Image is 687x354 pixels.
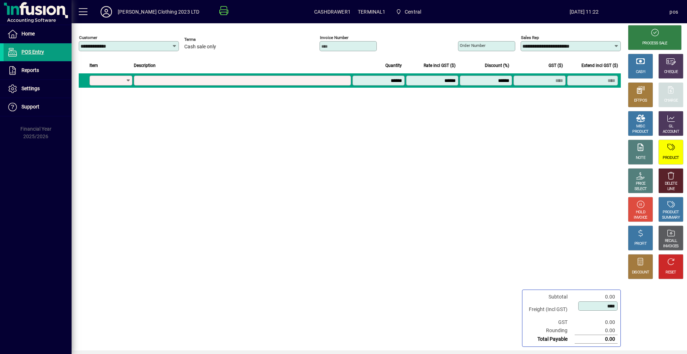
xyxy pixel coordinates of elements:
[21,104,39,110] span: Support
[134,62,156,69] span: Description
[358,6,386,18] span: TERMINAL1
[4,80,72,98] a: Settings
[4,62,72,79] a: Reports
[634,215,647,220] div: INVOICE
[575,293,618,301] td: 0.00
[525,318,575,326] td: GST
[663,244,678,249] div: INVOICES
[499,6,670,18] span: [DATE] 11:22
[636,155,645,161] div: NOTE
[424,62,455,69] span: Rate incl GST ($)
[662,215,680,220] div: SUMMARY
[666,270,676,275] div: RESET
[664,69,678,75] div: CHEQUE
[21,31,35,37] span: Home
[525,335,575,344] td: Total Payable
[636,69,645,75] div: CASH
[405,6,421,18] span: Central
[581,62,618,69] span: Extend incl GST ($)
[636,210,645,215] div: HOLD
[636,124,645,129] div: MISC
[21,67,39,73] span: Reports
[460,43,486,48] mat-label: Order number
[665,181,677,186] div: DELETE
[525,301,575,318] td: Freight (Incl GST)
[575,326,618,335] td: 0.00
[184,44,216,50] span: Cash sale only
[642,41,667,46] div: PROCESS SALE
[663,210,679,215] div: PRODUCT
[636,181,645,186] div: PRICE
[525,326,575,335] td: Rounding
[665,238,677,244] div: RECALL
[184,37,227,42] span: Terms
[4,25,72,43] a: Home
[79,35,97,40] mat-label: Customer
[21,86,40,91] span: Settings
[525,293,575,301] td: Subtotal
[89,62,98,69] span: Item
[667,186,674,192] div: LINE
[663,155,679,161] div: PRODUCT
[575,318,618,326] td: 0.00
[634,98,647,103] div: EFTPOS
[669,124,673,129] div: GL
[632,129,648,135] div: PRODUCT
[118,6,199,18] div: [PERSON_NAME] Clothing 2023 LTD
[575,335,618,344] td: 0.00
[549,62,563,69] span: GST ($)
[320,35,349,40] mat-label: Invoice number
[634,241,647,247] div: PROFIT
[632,270,649,275] div: DISCOUNT
[634,186,647,192] div: SELECT
[95,5,118,18] button: Profile
[521,35,539,40] mat-label: Sales rep
[664,98,678,103] div: CHARGE
[485,62,509,69] span: Discount (%)
[669,6,678,18] div: pos
[393,5,424,18] span: Central
[314,6,351,18] span: CASHDRAWER1
[21,49,44,55] span: POS Entry
[4,98,72,116] a: Support
[663,129,679,135] div: ACCOUNT
[385,62,402,69] span: Quantity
